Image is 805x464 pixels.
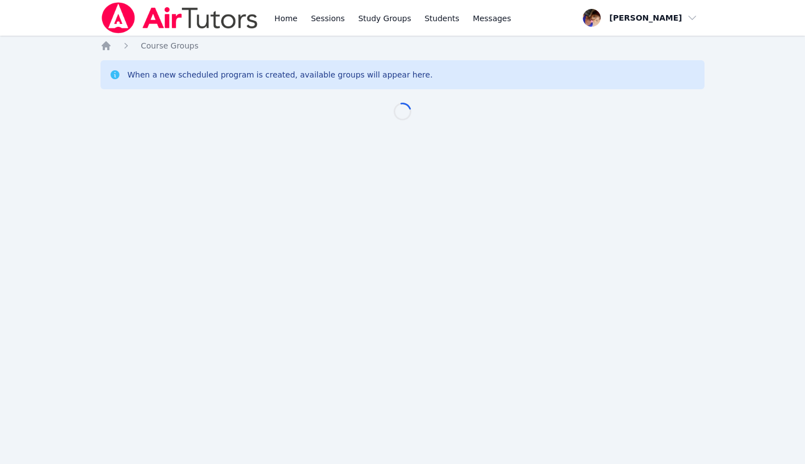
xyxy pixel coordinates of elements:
nav: Breadcrumb [100,40,705,51]
a: Course Groups [141,40,198,51]
span: Messages [473,13,511,24]
img: Air Tutors [100,2,258,33]
div: When a new scheduled program is created, available groups will appear here. [127,69,433,80]
span: Course Groups [141,41,198,50]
